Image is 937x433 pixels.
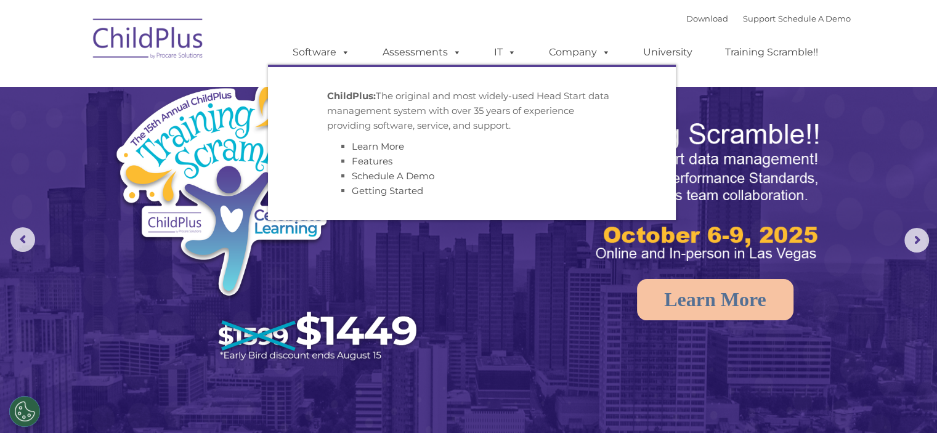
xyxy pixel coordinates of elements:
[686,14,851,23] font: |
[713,40,830,65] a: Training Scramble!!
[482,40,529,65] a: IT
[171,81,209,91] span: Last name
[171,132,224,141] span: Phone number
[327,90,376,102] strong: ChildPlus:
[280,40,362,65] a: Software
[537,40,623,65] a: Company
[370,40,474,65] a: Assessments
[352,185,423,196] a: Getting Started
[778,14,851,23] a: Schedule A Demo
[352,155,392,167] a: Features
[686,14,728,23] a: Download
[352,140,404,152] a: Learn More
[9,396,40,427] button: Cookies Settings
[637,279,793,320] a: Learn More
[327,89,617,133] p: The original and most widely-used Head Start data management system with over 35 years of experie...
[352,170,434,182] a: Schedule A Demo
[631,40,705,65] a: University
[87,10,210,71] img: ChildPlus by Procare Solutions
[743,14,776,23] a: Support
[736,300,937,433] iframe: Chat Widget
